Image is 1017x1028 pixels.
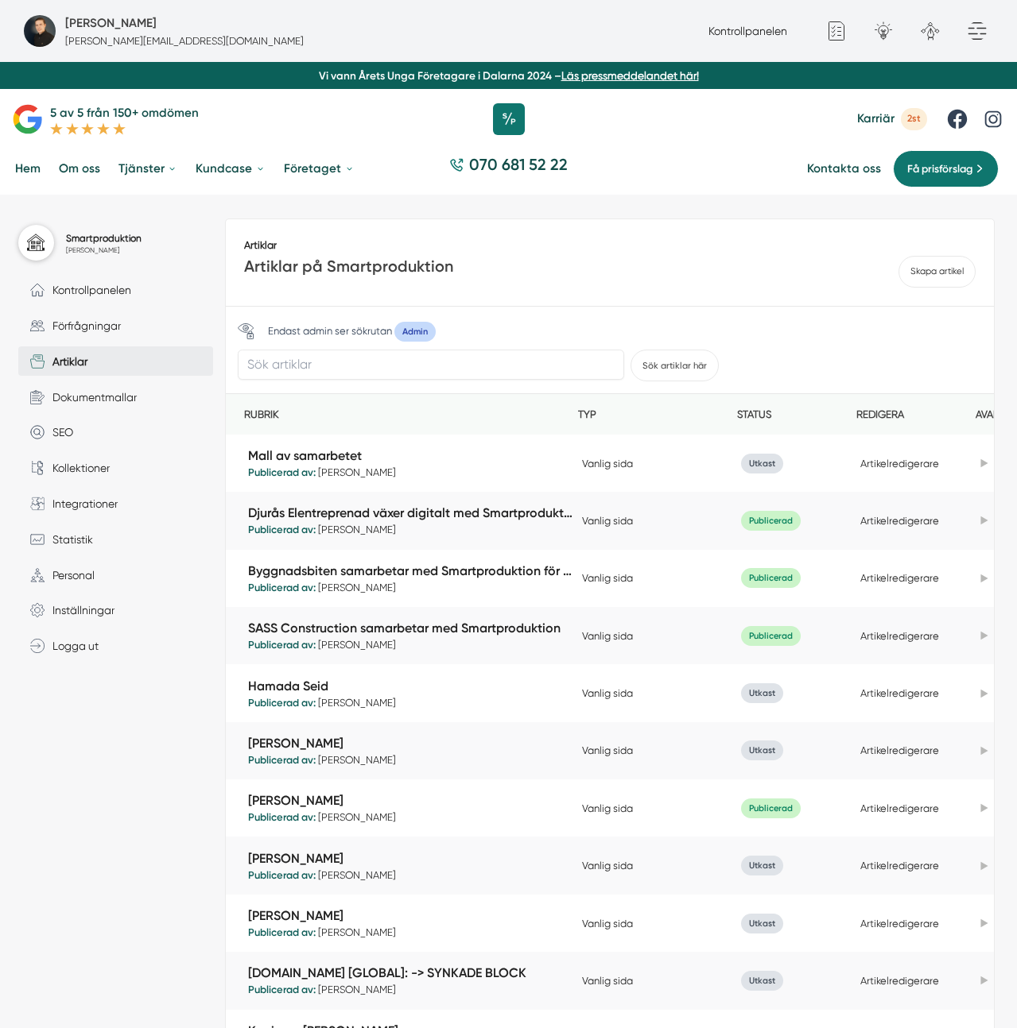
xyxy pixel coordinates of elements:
[248,677,582,710] span: [PERSON_NAME]
[582,515,633,527] a: Vanlig sida
[248,524,319,535] strong: Publicerad av:
[248,446,582,480] span: [PERSON_NAME]
[248,926,319,938] strong: Publicerad av:
[248,734,582,767] span: [PERSON_NAME]
[582,458,633,470] a: Vanlig sida
[248,791,582,825] span: [PERSON_NAME]
[45,531,93,548] span: Statistik
[248,677,574,695] a: Hamada Seid
[741,744,783,756] a: Utkast
[901,108,927,129] span: 2st
[582,918,633,929] a: Vanlig sida
[582,744,633,756] a: Vanlig sida
[582,572,633,584] a: Vanlig sida
[248,504,574,522] a: Djurås Elentreprenad växer digitalt med Smartproduktion
[741,683,783,703] span: Utkast
[281,149,357,189] a: Företaget
[741,859,783,871] a: Utkast
[45,566,95,584] span: Personal
[18,382,213,412] a: Dokumentmallar
[469,154,568,176] span: 070 681 52 22
[741,454,783,473] span: Utkast
[741,856,783,875] span: Utkast
[45,317,121,334] span: Förfrågningar
[741,917,783,929] a: Utkast
[561,69,699,82] a: Läs pressmeddelandet här!
[244,394,578,435] th: Rubrik
[45,353,87,370] span: Artiklar
[18,276,213,305] a: Kontrollpanelen
[248,504,582,537] span: [PERSON_NAME]
[248,849,582,883] span: [PERSON_NAME]
[18,631,213,660] a: Logga ut
[907,160,972,177] span: Få prisförslag
[741,914,783,933] span: Utkast
[248,811,319,823] strong: Publicerad av:
[45,459,110,477] span: Kollektioner
[18,596,213,625] a: Inställningar
[238,350,624,380] input: Sök artiklar
[248,466,319,478] strong: Publicerad av:
[860,687,939,699] a: Artikelredigerare
[741,511,801,531] span: Publicerad
[56,149,103,189] a: Om oss
[115,149,180,189] a: Tjänster
[12,149,44,189] a: Hem
[856,394,976,435] th: Redigera
[18,524,213,554] a: Statistik
[248,619,574,637] a: SASS Construction samarbetar med Smartproduktion
[45,388,137,406] span: Dokumentmallar
[6,68,1011,83] p: Vi vann Årets Unga Företagare i Dalarna 2024 –
[244,256,855,282] h3: Artiklar på Smartproduktion
[741,802,801,814] a: Publicerad
[248,562,574,580] a: Byggnadsbiten samarbetar med Smartproduktion för trygg tillväxt
[45,423,73,441] span: SEO
[244,238,277,253] a: Artiklar
[248,906,574,925] a: [PERSON_NAME]
[807,161,881,176] a: Kontakta oss
[860,975,939,987] a: Artikelredigerare
[18,489,213,518] a: Integrationer
[582,802,633,814] a: Vanlig sida
[741,740,783,760] span: Utkast
[248,964,582,997] span: [PERSON_NAME]
[24,15,56,47] img: foretagsbild-pa-smartproduktion-ett-foretag-i-dalarnas-lan-2023.jpg
[582,860,633,871] a: Vanlig sida
[860,630,939,642] a: Artikelredigerare
[741,629,801,641] a: Publicerad
[394,322,436,342] span: Admin
[248,582,319,593] strong: Publicerad av:
[45,495,118,512] span: Integrationer
[860,572,939,584] a: Artikelredigerare
[443,154,574,184] a: 070 681 52 22
[582,975,633,987] a: Vanlig sida
[582,687,633,699] a: Vanlig sida
[248,849,574,868] a: [PERSON_NAME]
[899,256,976,288] a: Skapa artikel
[65,33,304,48] p: [PERSON_NAME][EMAIL_ADDRESS][DOMAIN_NAME]
[631,350,719,381] button: Sök artiklar här
[18,418,213,447] a: SEO
[860,802,939,814] a: Artikelredigerare
[741,798,801,818] span: Publicerad
[737,394,856,435] th: Status
[741,974,783,986] a: Utkast
[238,322,436,342] div: Endast administratörer ser detta.
[860,458,939,470] a: Artikelredigerare
[45,637,99,655] span: Logga ut
[893,150,999,187] a: Få prisförslag
[741,514,801,526] a: Publicerad
[860,515,939,527] a: Artikelredigerare
[45,601,115,619] span: Inställningar
[18,346,213,376] a: Artiklar
[18,454,213,483] a: Kollektioner
[18,560,213,589] a: Personal
[741,568,801,588] span: Publicerad
[741,571,801,583] a: Publicerad
[268,325,392,337] span: Endast admin ser sökrutan
[741,457,783,469] a: Utkast
[741,626,801,646] span: Publicerad
[248,446,574,465] a: Mall av samarbetet
[248,964,574,982] a: [DOMAIN_NAME] [GLOBAL]: -> SYNKADE BLOCK
[18,311,213,340] a: Förfrågningar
